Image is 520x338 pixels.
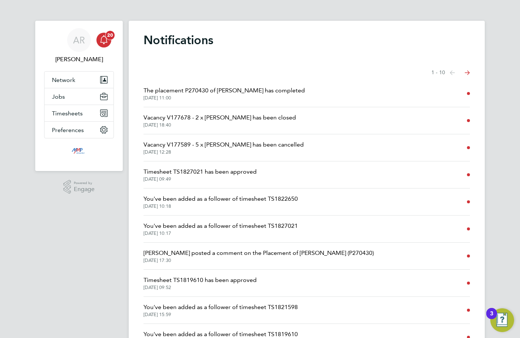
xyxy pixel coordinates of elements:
[144,249,374,263] a: [PERSON_NAME] posted a comment on the Placement of [PERSON_NAME] (P270430)[DATE] 17:30
[144,122,296,128] span: [DATE] 18:40
[144,176,257,182] span: [DATE] 09:49
[490,314,493,323] div: 3
[144,285,257,291] span: [DATE] 09:52
[73,35,85,45] span: AR
[144,303,298,318] a: You've been added as a follower of timesheet TS1821598[DATE] 15:59
[144,113,296,128] a: Vacancy V177678 - 2 x [PERSON_NAME] has been closed[DATE] 18:40
[52,127,84,134] span: Preferences
[74,180,95,186] span: Powered by
[44,146,114,158] a: Go to home page
[144,276,257,285] span: Timesheet TS1819610 has been approved
[144,249,374,257] span: [PERSON_NAME] posted a comment on the Placement of [PERSON_NAME] (P270430)
[45,88,113,105] button: Jobs
[144,276,257,291] a: Timesheet TS1819610 has been approved[DATE] 09:52
[144,312,298,318] span: [DATE] 15:59
[52,76,75,83] span: Network
[144,95,305,101] span: [DATE] 11:00
[144,167,257,176] span: Timesheet TS1827021 has been approved
[431,69,445,76] span: 1 - 10
[144,194,298,203] span: You've been added as a follower of timesheet TS1822650
[45,122,113,138] button: Preferences
[144,33,470,47] h1: Notifications
[144,86,305,95] span: The placement P270430 of [PERSON_NAME] has completed
[144,167,257,182] a: Timesheet TS1827021 has been approved[DATE] 09:49
[69,146,90,158] img: mmpconsultancy-logo-retina.png
[106,31,115,40] span: 20
[431,65,470,80] nav: Select page of notifications list
[144,149,304,155] span: [DATE] 12:28
[35,21,123,171] nav: Main navigation
[74,186,95,193] span: Engage
[144,303,298,312] span: You've been added as a follower of timesheet TS1821598
[144,203,298,209] span: [DATE] 10:18
[96,28,111,52] a: 20
[490,308,514,332] button: Open Resource Center, 3 new notifications
[144,140,304,149] span: Vacancy V177589 - 5 x [PERSON_NAME] has been cancelled
[144,257,374,263] span: [DATE] 17:30
[144,230,298,236] span: [DATE] 10:17
[52,110,83,117] span: Timesheets
[144,194,298,209] a: You've been added as a follower of timesheet TS1822650[DATE] 10:18
[144,221,298,236] a: You've been added as a follower of timesheet TS1827021[DATE] 10:17
[45,72,113,88] button: Network
[144,86,305,101] a: The placement P270430 of [PERSON_NAME] has completed[DATE] 11:00
[52,93,65,100] span: Jobs
[144,113,296,122] span: Vacancy V177678 - 2 x [PERSON_NAME] has been closed
[144,221,298,230] span: You've been added as a follower of timesheet TS1827021
[45,105,113,121] button: Timesheets
[144,140,304,155] a: Vacancy V177589 - 5 x [PERSON_NAME] has been cancelled[DATE] 12:28
[44,28,114,64] a: AR[PERSON_NAME]
[63,180,95,194] a: Powered byEngage
[44,55,114,64] span: Aliesha Rainey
